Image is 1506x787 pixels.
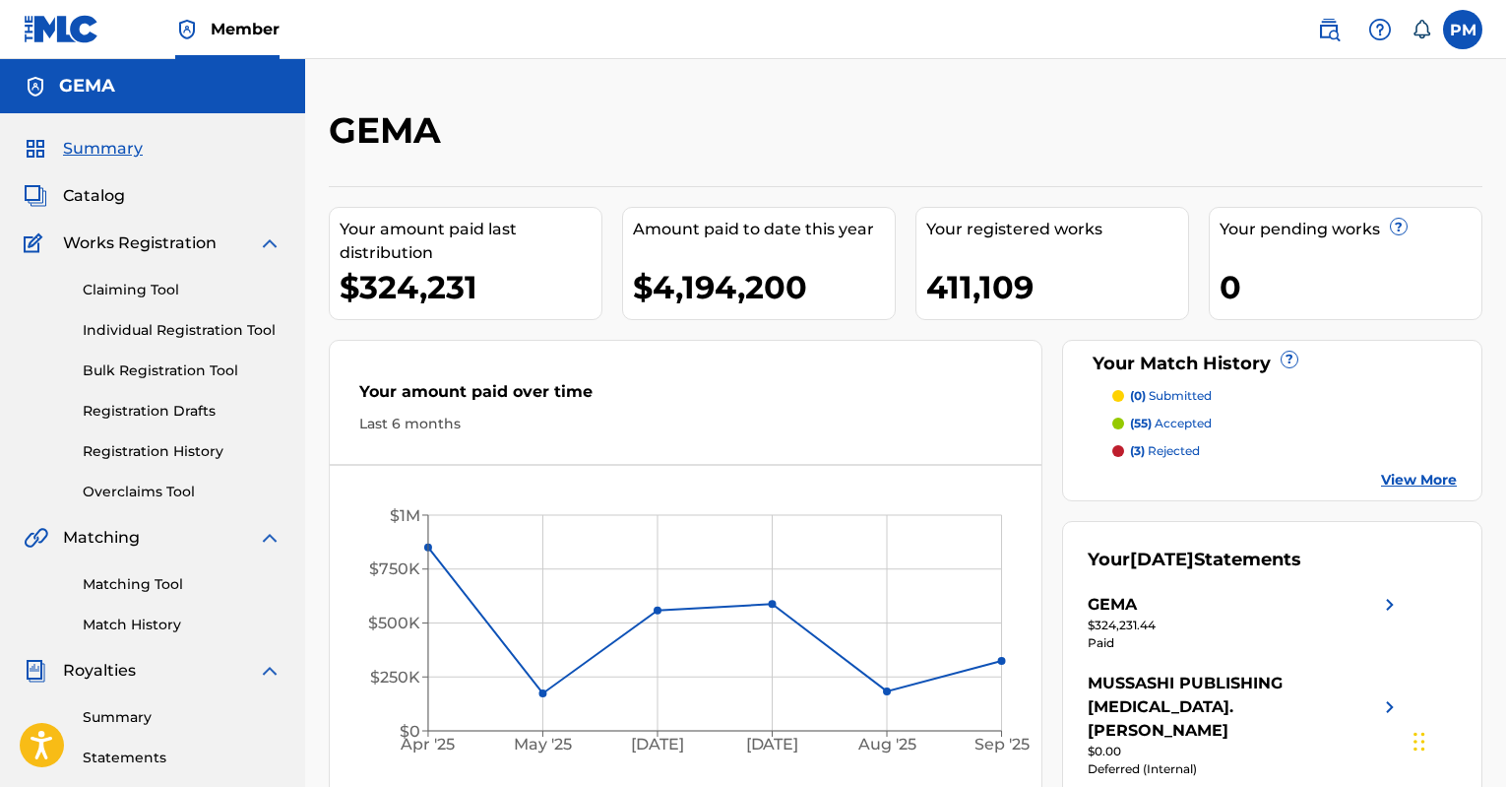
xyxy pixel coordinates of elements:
a: Statements [83,748,282,768]
tspan: May '25 [514,736,572,754]
span: ? [1391,219,1407,234]
div: Deferred (Internal) [1088,760,1402,778]
span: Matching [63,526,140,550]
img: Top Rightsholder [175,18,199,41]
p: submitted [1130,387,1212,405]
a: CatalogCatalog [24,184,125,208]
tspan: $1M [390,506,420,525]
div: 0 [1220,265,1481,309]
div: GEMA [1088,593,1137,617]
a: Registration Drafts [83,401,282,422]
span: (55) [1130,416,1152,430]
div: Your amount paid last distribution [340,218,601,265]
a: Public Search [1309,10,1349,49]
a: Overclaims Tool [83,482,282,502]
span: Summary [63,137,143,161]
div: Your pending works [1220,218,1481,241]
img: right chevron icon [1378,593,1402,617]
h5: GEMA [59,75,115,98]
a: Bulk Registration Tool [83,361,282,381]
div: $324,231 [340,265,601,309]
a: Individual Registration Tool [83,320,282,341]
span: Works Registration [63,231,217,255]
img: expand [258,231,282,255]
tspan: Sep '25 [974,736,1030,754]
div: Last 6 months [359,414,1012,434]
img: Accounts [24,75,47,98]
a: Matching Tool [83,574,282,595]
img: expand [258,659,282,683]
a: Summary [83,707,282,728]
tspan: $0 [400,722,420,741]
img: right chevron icon [1378,672,1402,743]
tspan: $750K [369,559,420,578]
div: Your amount paid over time [359,380,1012,414]
tspan: $500K [368,614,420,632]
a: SummarySummary [24,137,143,161]
div: 411,109 [926,265,1188,309]
span: Catalog [63,184,125,208]
div: $0.00 [1088,743,1402,760]
div: Your Statements [1088,547,1301,573]
img: MLC Logo [24,15,99,43]
span: ? [1282,352,1297,367]
tspan: Aug '25 [857,736,916,754]
div: Chat-Widget [1408,692,1506,787]
tspan: Apr '25 [401,736,456,754]
div: User Menu [1443,10,1482,49]
tspan: $250K [370,668,420,687]
iframe: Chat Widget [1408,692,1506,787]
a: Match History [83,615,282,635]
a: (0) submitted [1112,387,1457,405]
iframe: Resource Center [1451,502,1506,661]
a: MUSSASHI PUBLISHING [MEDICAL_DATA]. [PERSON_NAME]right chevron icon$0.00Deferred (Internal) [1088,672,1402,778]
p: accepted [1130,415,1212,432]
div: MUSSASHI PUBLISHING [MEDICAL_DATA]. [PERSON_NAME] [1088,672,1378,743]
div: $324,231.44 [1088,617,1402,634]
span: (0) [1130,388,1146,403]
span: Royalties [63,659,136,683]
tspan: [DATE] [746,736,799,754]
div: Amount paid to date this year [633,218,895,241]
img: Catalog [24,184,47,208]
img: Matching [24,526,48,550]
span: (3) [1130,443,1145,458]
div: $4,194,200 [633,265,895,309]
a: GEMAright chevron icon$324,231.44Paid [1088,593,1402,652]
a: (55) accepted [1112,415,1457,432]
span: [DATE] [1130,549,1194,570]
img: Royalties [24,659,47,683]
div: Your Match History [1088,351,1457,377]
img: help [1368,18,1392,41]
img: search [1317,18,1341,41]
a: Claiming Tool [83,280,282,300]
img: Summary [24,137,47,161]
div: Your registered works [926,218,1188,241]
a: Registration History [83,441,282,462]
a: View More [1381,470,1457,491]
span: Member [211,18,280,40]
a: (3) rejected [1112,442,1457,460]
div: Notifications [1412,20,1431,39]
img: expand [258,526,282,550]
p: rejected [1130,442,1200,460]
tspan: [DATE] [631,736,684,754]
div: Ziehen [1413,712,1425,771]
div: Help [1360,10,1400,49]
h2: GEMA [329,108,451,153]
div: Paid [1088,634,1402,652]
img: Works Registration [24,231,49,255]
